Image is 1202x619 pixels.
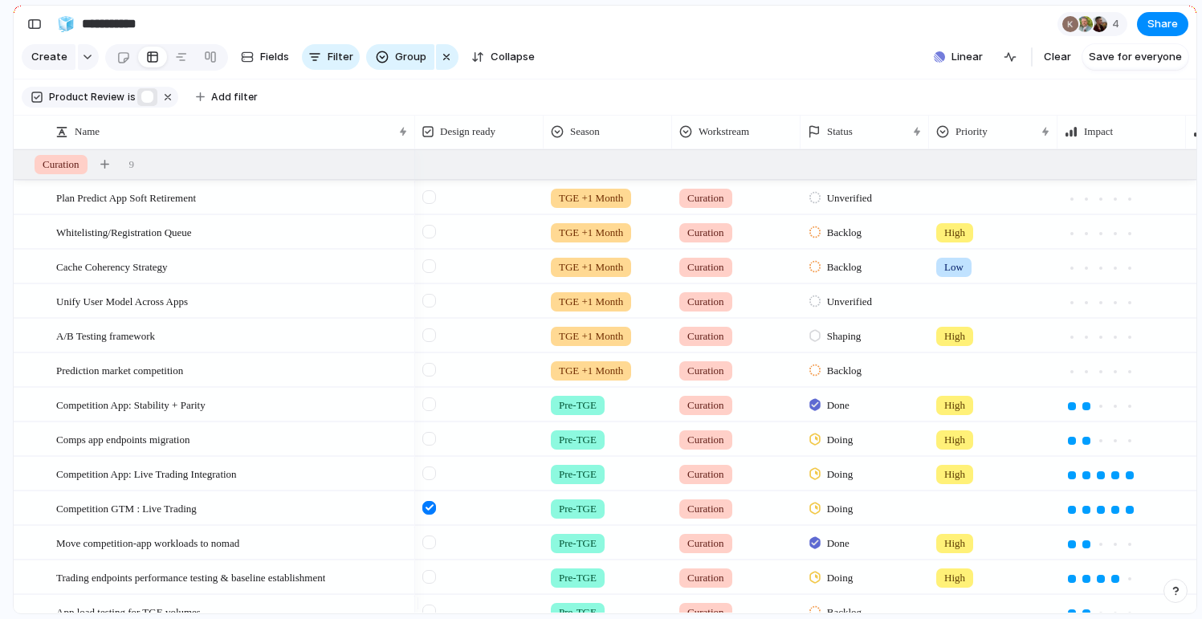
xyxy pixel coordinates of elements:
span: Pre-TGE [559,536,597,552]
span: TGE +1 Month [559,259,623,275]
span: Competition App: Stability + Parity [56,395,206,413]
span: Priority [955,124,988,140]
span: Unverified [827,190,872,206]
span: Backlog [827,225,862,241]
span: Create [31,49,67,65]
span: Curation [687,536,724,552]
span: Curation [687,363,724,379]
span: Impact [1084,124,1113,140]
span: Add filter [211,90,258,104]
div: 🧊 [57,13,75,35]
button: is [124,88,139,106]
span: Curation [687,225,724,241]
span: Whitelisting/Registration Queue [56,222,192,241]
span: 9 [129,157,135,173]
span: Fields [260,49,289,65]
span: High [944,397,965,413]
span: Filter [328,49,353,65]
span: Low [944,259,964,275]
button: Save for everyone [1082,44,1188,70]
span: Curation [687,328,724,344]
span: Curation [687,501,724,517]
button: Share [1137,12,1188,36]
span: Curation [687,294,724,310]
span: High [944,328,965,344]
span: Product Review [49,90,124,104]
button: Add filter [186,86,267,108]
span: Share [1147,16,1178,32]
span: Design ready [440,124,495,140]
span: Name [75,124,100,140]
span: TGE +1 Month [559,363,623,379]
span: High [944,570,965,586]
span: Status [827,124,853,140]
span: Pre-TGE [559,501,597,517]
span: Plan Predict App Soft Retirement [56,188,196,206]
button: 🧊 [53,11,79,37]
span: Pre-TGE [559,570,597,586]
span: Doing [827,466,854,483]
span: High [944,466,965,483]
span: High [944,225,965,241]
span: Curation [687,570,724,586]
span: Doing [827,570,854,586]
span: Linear [951,49,983,65]
span: Curation [687,432,724,448]
span: Curation [687,397,724,413]
span: Pre-TGE [559,432,597,448]
button: Fields [234,44,295,70]
span: Save for everyone [1089,49,1182,65]
span: Season [570,124,600,140]
span: Doing [827,501,854,517]
span: Curation [43,157,79,173]
button: Collapse [465,44,541,70]
span: is [128,90,136,104]
span: 4 [1112,16,1124,32]
span: Competition GTM : Live Trading [56,499,197,517]
span: High [944,536,965,552]
button: Linear [927,45,989,69]
span: Clear [1044,49,1071,65]
span: TGE +1 Month [559,328,623,344]
span: Trading endpoints performance testing & baseline establishment [56,568,325,586]
span: Done [827,397,850,413]
button: Group [366,44,434,70]
span: Doing [827,432,854,448]
span: Prediction market competition [56,360,183,379]
span: TGE +1 Month [559,294,623,310]
span: High [944,432,965,448]
span: Move competition-app workloads to nomad [56,533,239,552]
span: Cache Coherency Strategy [56,257,168,275]
span: TGE +1 Month [559,225,623,241]
span: Collapse [491,49,535,65]
span: Shaping [827,328,862,344]
span: Curation [687,466,724,483]
span: Competition App: Live Trading Integration [56,464,237,483]
span: TGE +1 Month [559,190,623,206]
span: Backlog [827,363,862,379]
span: Group [395,49,426,65]
span: A/B Testing framework [56,326,155,344]
span: Unify User Model Across Apps [56,291,188,310]
span: Workstream [699,124,749,140]
span: Backlog [827,259,862,275]
span: Curation [687,190,724,206]
span: Unverified [827,294,872,310]
button: Create [22,44,75,70]
span: Done [827,536,850,552]
span: Curation [687,259,724,275]
span: Pre-TGE [559,397,597,413]
button: Clear [1037,44,1078,70]
button: Filter [302,44,360,70]
span: Pre-TGE [559,466,597,483]
span: Comps app endpoints migration [56,430,189,448]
